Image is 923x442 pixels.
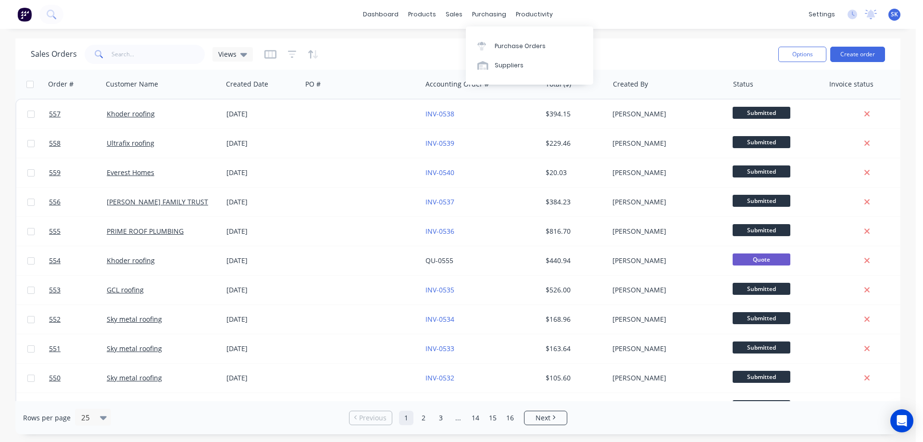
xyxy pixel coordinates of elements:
div: Customer Name [106,79,158,89]
div: [PERSON_NAME] [612,227,719,236]
span: Submitted [733,341,790,354]
div: Order # [48,79,74,89]
div: Suppliers [495,61,524,70]
a: 554 [49,246,107,275]
a: 559 [49,158,107,187]
a: Purchase Orders [466,36,593,55]
a: Khoder roofing [107,256,155,265]
span: 554 [49,256,61,265]
a: 551 [49,334,107,363]
a: 547 [49,393,107,422]
a: Khoder roofing [107,109,155,118]
a: Page 16 [503,411,517,425]
span: 553 [49,285,61,295]
span: Submitted [733,371,790,383]
img: Factory [17,7,32,22]
a: Page 15 [486,411,500,425]
a: 552 [49,305,107,334]
a: Everest Homes [107,168,154,177]
div: [PERSON_NAME] [612,197,719,207]
div: $816.70 [546,227,602,236]
div: $163.64 [546,344,602,354]
div: productivity [511,7,558,22]
button: Create order [830,47,885,62]
a: 553 [49,276,107,304]
div: [DATE] [226,285,298,295]
a: PRIME ROOF PLUMBING [107,227,184,236]
span: 559 [49,168,61,177]
span: Submitted [733,195,790,207]
a: 556 [49,188,107,216]
a: 557 [49,100,107,128]
div: Created By [613,79,648,89]
a: INV-0536 [425,227,454,236]
div: Status [733,79,753,89]
a: INV-0532 [425,373,454,382]
div: $440.94 [546,256,602,265]
span: Submitted [733,165,790,177]
a: Ultrafix roofing [107,139,154,148]
div: [DATE] [226,168,298,177]
a: INV-0539 [425,139,454,148]
a: Page 2 [416,411,431,425]
a: Page 14 [468,411,483,425]
div: [DATE] [226,373,298,383]
a: INV-0537 [425,197,454,206]
span: 556 [49,197,61,207]
div: $168.96 [546,315,602,324]
div: [PERSON_NAME] [612,373,719,383]
span: Submitted [733,224,790,236]
div: [DATE] [226,109,298,119]
span: SK [891,10,898,19]
a: dashboard [358,7,403,22]
div: $105.60 [546,373,602,383]
span: 555 [49,227,61,236]
div: Open Intercom Messenger [890,409,913,432]
span: Previous [359,413,387,423]
a: INV-0535 [425,285,454,294]
a: Page 1 is your current page [399,411,413,425]
h1: Sales Orders [31,50,77,59]
a: Previous page [349,413,392,423]
div: $394.15 [546,109,602,119]
a: Sky metal roofing [107,344,162,353]
a: Next page [524,413,567,423]
div: [DATE] [226,197,298,207]
span: Submitted [733,283,790,295]
a: INV-0538 [425,109,454,118]
span: 557 [49,109,61,119]
a: 555 [49,217,107,246]
div: [PERSON_NAME] [612,344,719,354]
a: INV-0534 [425,315,454,324]
a: Page 3 [434,411,448,425]
div: settings [804,7,840,22]
ul: Pagination [345,411,571,425]
span: Rows per page [23,413,71,423]
div: purchasing [467,7,511,22]
div: [DATE] [226,139,298,148]
div: sales [441,7,467,22]
div: [PERSON_NAME] [612,109,719,119]
div: Purchase Orders [495,42,546,51]
div: $526.00 [546,285,602,295]
div: [PERSON_NAME] [612,256,719,265]
span: 551 [49,344,61,354]
a: Suppliers [466,56,593,75]
span: Submitted [733,312,790,324]
a: GCL roofing [107,285,144,294]
a: Sky metal roofing [107,315,162,324]
div: products [403,7,441,22]
div: $20.03 [546,168,602,177]
div: [DATE] [226,344,298,354]
div: PO # [305,79,321,89]
a: 550 [49,364,107,392]
div: [PERSON_NAME] [612,285,719,295]
button: Options [778,47,826,62]
span: Submitted [733,107,790,119]
a: INV-0540 [425,168,454,177]
div: [PERSON_NAME] [612,139,719,148]
div: $384.23 [546,197,602,207]
div: Accounting Order # [425,79,489,89]
span: Submitted [733,136,790,148]
span: Submitted [733,400,790,412]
